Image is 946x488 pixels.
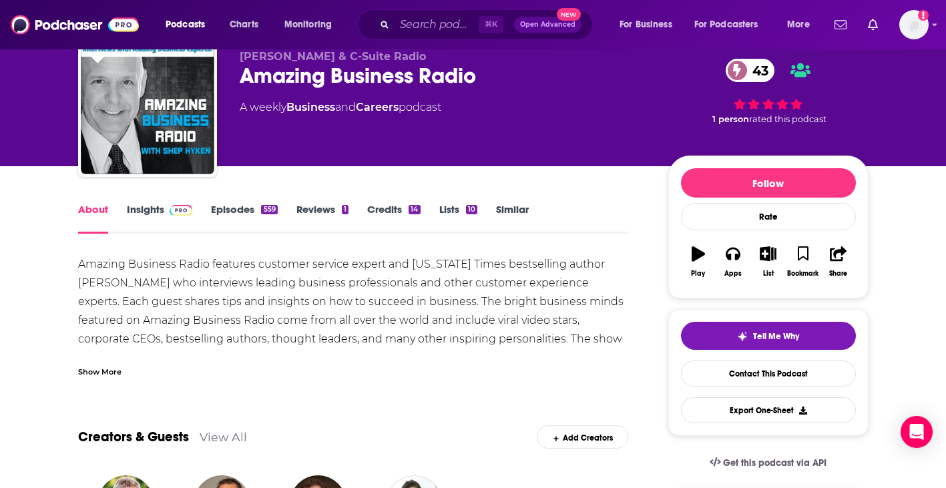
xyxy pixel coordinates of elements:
span: rated this podcast [749,114,826,124]
a: About [78,203,108,234]
div: Play [691,270,705,278]
button: List [750,238,785,286]
div: 559 [261,205,277,214]
a: Business [286,101,335,113]
input: Search podcasts, credits, & more... [395,14,479,35]
img: User Profile [899,10,929,39]
button: Export One-Sheet [681,397,856,423]
a: Show notifications dropdown [829,13,852,36]
a: Reviews1 [296,203,348,234]
span: Charts [230,15,258,34]
a: Show notifications dropdown [863,13,883,36]
a: Lists10 [439,203,477,234]
img: Amazing Business Radio [81,41,214,174]
span: Logged in as TrevorC [899,10,929,39]
div: Open Intercom Messenger [901,416,933,448]
div: 10 [466,205,477,214]
button: Follow [681,168,856,198]
div: Amazing Business Radio features customer service expert and [US_STATE] Times bestselling author [... [78,255,629,405]
span: Podcasts [166,15,205,34]
a: Similar [496,203,529,234]
span: Get this podcast via API [723,457,826,469]
a: Contact This Podcast [681,360,856,387]
svg: Add a profile image [918,10,929,21]
button: tell me why sparkleTell Me Why [681,322,856,350]
div: Apps [724,270,742,278]
div: Share [829,270,847,278]
button: open menu [686,14,778,35]
span: 43 [739,59,775,82]
span: For Business [620,15,672,34]
button: Bookmark [786,238,820,286]
div: 43 1 personrated this podcast [668,50,869,133]
span: 1 person [712,114,749,124]
a: Careers [356,101,399,113]
div: Rate [681,203,856,230]
button: Share [820,238,855,286]
img: tell me why sparkle [737,331,748,342]
a: View All [200,430,247,444]
div: Bookmark [787,270,818,278]
span: Monitoring [284,15,332,34]
span: For Podcasters [694,15,758,34]
img: Podchaser - Follow, Share and Rate Podcasts [11,12,139,37]
button: Show profile menu [899,10,929,39]
div: A weekly podcast [240,99,441,115]
span: Tell Me Why [753,331,799,342]
div: Search podcasts, credits, & more... [371,9,606,40]
a: 43 [726,59,775,82]
a: Credits14 [367,203,420,234]
div: 1 [342,205,348,214]
span: More [787,15,810,34]
a: Charts [221,14,266,35]
div: Add Creators [537,425,628,449]
span: New [557,8,581,21]
span: and [335,101,356,113]
a: Creators & Guests [78,429,189,445]
button: open menu [156,14,222,35]
button: open menu [610,14,689,35]
span: Open Advanced [520,21,575,28]
div: 14 [409,205,420,214]
a: Episodes559 [211,203,277,234]
a: Get this podcast via API [699,447,838,479]
button: open menu [275,14,349,35]
img: Podchaser Pro [170,205,193,216]
button: Open AdvancedNew [514,17,581,33]
span: [PERSON_NAME] & C-Suite Radio [240,50,426,63]
button: Play [681,238,716,286]
a: InsightsPodchaser Pro [127,203,193,234]
button: open menu [778,14,826,35]
span: ⌘ K [479,16,503,33]
div: List [763,270,774,278]
button: Apps [716,238,750,286]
